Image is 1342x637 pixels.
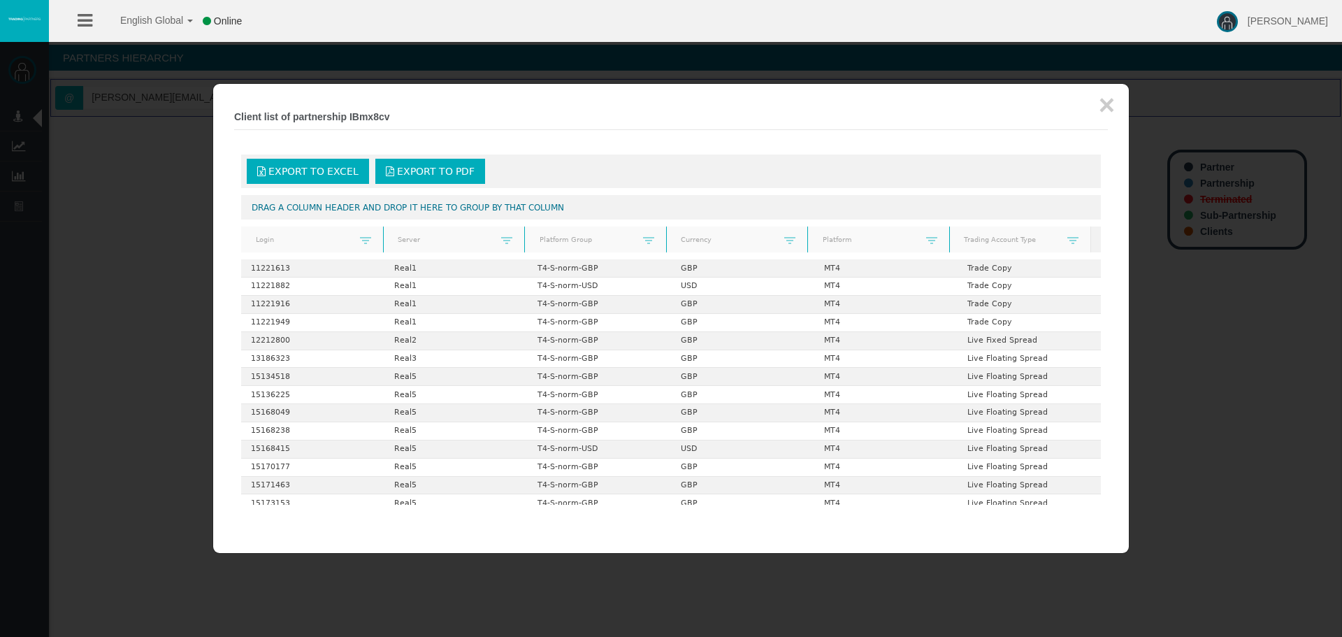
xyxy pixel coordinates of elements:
span: Export to Excel [268,166,359,177]
td: Trade Copy [958,259,1101,278]
td: Real5 [384,459,528,477]
td: T4-S-norm-GBP [528,494,671,513]
td: Live Floating Spread [958,422,1101,441]
td: Real5 [384,494,528,513]
td: T4-S-norm-GBP [528,332,671,350]
td: Real2 [384,332,528,350]
td: T4-S-norm-GBP [528,477,671,495]
td: Live Fixed Spread [958,332,1101,350]
a: Platform Group [531,231,642,250]
td: 11221613 [241,259,384,278]
td: Real5 [384,368,528,386]
td: Real1 [384,314,528,332]
td: MT4 [814,368,958,386]
td: GBP [671,494,814,513]
td: Live Floating Spread [958,368,1101,386]
td: T4-S-norm-USD [528,278,671,296]
a: Export to PDF [375,159,485,184]
td: 15170177 [241,459,384,477]
td: MT4 [814,386,958,404]
span: Online [214,15,242,27]
td: 13186323 [241,350,384,368]
td: GBP [671,296,814,314]
a: Platform [814,231,925,250]
a: Export to Excel [247,159,369,184]
td: Real1 [384,278,528,296]
td: USD [671,278,814,296]
a: Trading Account Type [955,231,1067,250]
td: T4-S-norm-GBP [528,350,671,368]
td: GBP [671,404,814,422]
td: Live Floating Spread [958,404,1101,422]
td: MT4 [814,494,958,513]
td: Real3 [384,350,528,368]
td: GBP [671,368,814,386]
td: T4-S-norm-GBP [528,404,671,422]
td: Trade Copy [958,278,1101,296]
td: MT4 [814,296,958,314]
td: T4-S-norm-USD [528,441,671,459]
td: MT4 [814,404,958,422]
span: Export to PDF [397,166,475,177]
td: MT4 [814,332,958,350]
td: 11221882 [241,278,384,296]
td: GBP [671,332,814,350]
td: GBP [671,314,814,332]
td: 12212800 [241,332,384,350]
td: 15173153 [241,494,384,513]
td: 15168049 [241,404,384,422]
td: GBP [671,422,814,441]
td: T4-S-norm-GBP [528,259,671,278]
button: × [1099,91,1115,119]
td: Live Floating Spread [958,386,1101,404]
img: logo.svg [7,16,42,22]
td: 15171463 [241,477,384,495]
div: Drag a column header and drop it here to group by that column [241,195,1101,219]
td: Real5 [384,441,528,459]
td: 11221949 [241,314,384,332]
td: Real5 [384,477,528,495]
td: T4-S-norm-GBP [528,296,671,314]
td: MT4 [814,459,958,477]
td: MT4 [814,350,958,368]
td: Live Floating Spread [958,441,1101,459]
td: Live Floating Spread [958,350,1101,368]
a: Server [389,231,501,250]
td: 15168238 [241,422,384,441]
img: user-image [1217,11,1238,32]
td: Real5 [384,386,528,404]
td: Live Floating Spread [958,494,1101,513]
td: Live Floating Spread [958,459,1101,477]
td: 11221916 [241,296,384,314]
b: Client list of partnership IBmx8cv [234,111,390,122]
td: T4-S-norm-GBP [528,459,671,477]
td: USD [671,441,814,459]
td: MT4 [814,422,958,441]
a: Login [247,231,359,250]
td: MT4 [814,441,958,459]
td: Real5 [384,422,528,441]
a: Currency [672,231,784,250]
span: English Global [102,15,183,26]
td: Real1 [384,296,528,314]
td: 15136225 [241,386,384,404]
td: 15168415 [241,441,384,459]
td: MT4 [814,259,958,278]
td: T4-S-norm-GBP [528,368,671,386]
td: Real5 [384,404,528,422]
td: Trade Copy [958,314,1101,332]
td: 15134518 [241,368,384,386]
td: GBP [671,259,814,278]
td: MT4 [814,314,958,332]
td: MT4 [814,278,958,296]
td: T4-S-norm-GBP [528,386,671,404]
td: GBP [671,386,814,404]
td: Real1 [384,259,528,278]
span: [PERSON_NAME] [1248,15,1328,27]
td: T4-S-norm-GBP [528,314,671,332]
td: MT4 [814,477,958,495]
td: T4-S-norm-GBP [528,422,671,441]
td: Live Floating Spread [958,477,1101,495]
td: GBP [671,350,814,368]
td: Trade Copy [958,296,1101,314]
